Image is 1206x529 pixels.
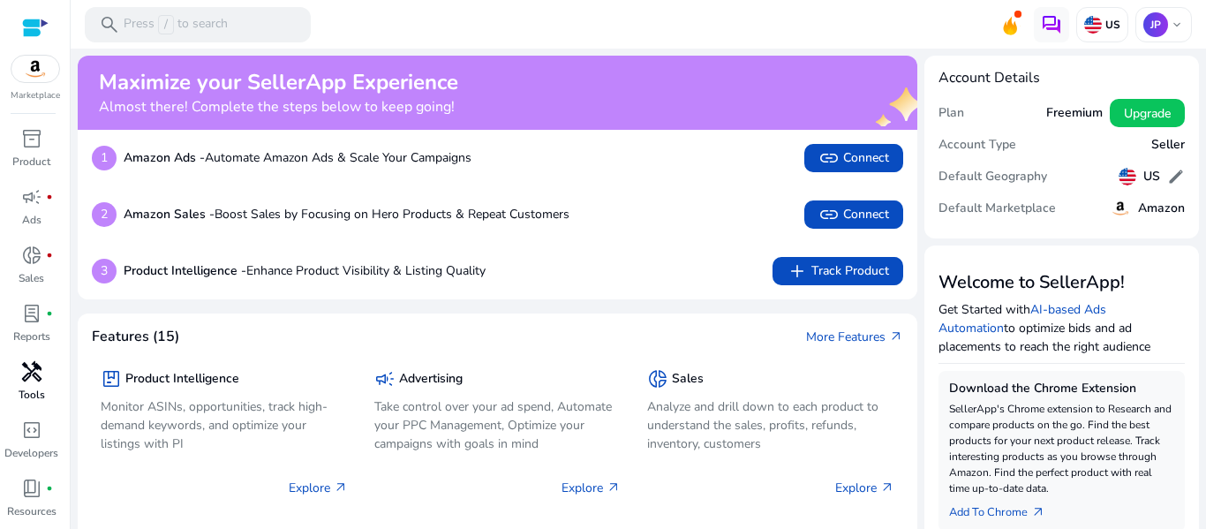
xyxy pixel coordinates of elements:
[101,368,122,389] span: package
[804,144,903,172] button: linkConnect
[124,149,205,166] b: Amazon Ads -
[374,397,622,453] p: Take control over your ad spend, Automate your PPC Management, Optimize your campaigns with goals...
[1119,168,1136,185] img: us.svg
[11,89,60,102] p: Marketplace
[949,496,1059,521] a: Add To Chrome
[1110,99,1185,127] button: Upgrade
[607,480,621,495] span: arrow_outward
[1102,18,1120,32] p: US
[773,257,903,285] button: addTrack Product
[818,204,840,225] span: link
[21,478,42,499] span: book_4
[1031,505,1045,519] span: arrow_outward
[19,270,44,286] p: Sales
[835,479,894,497] p: Explore
[938,106,964,121] h5: Plan
[92,146,117,170] p: 1
[1151,138,1185,153] h5: Seller
[92,259,117,283] p: 3
[21,303,42,324] span: lab_profile
[92,329,179,345] h4: Features (15)
[938,170,1047,185] h5: Default Geography
[11,56,59,82] img: amazon.svg
[21,128,42,149] span: inventory_2
[938,300,1186,356] p: Get Started with to optimize bids and ad placements to reach the right audience
[938,201,1056,216] h5: Default Marketplace
[46,310,53,317] span: fiber_manual_record
[804,200,903,229] button: linkConnect
[787,261,889,282] span: Track Product
[562,479,621,497] p: Explore
[289,479,348,497] p: Explore
[818,147,840,169] span: link
[1143,170,1160,185] h5: US
[101,397,348,453] p: Monitor ASINs, opportunities, track high-demand keywords, and optimize your listings with PI
[158,15,174,34] span: /
[1124,104,1171,123] span: Upgrade
[1170,18,1184,32] span: keyboard_arrow_down
[125,372,239,387] h5: Product Intelligence
[647,368,668,389] span: donut_small
[1084,16,1102,34] img: us.svg
[21,245,42,266] span: donut_small
[13,329,50,344] p: Reports
[22,212,41,228] p: Ads
[949,382,1175,397] h5: Download the Chrome Extension
[19,387,45,403] p: Tools
[124,261,486,280] p: Enhance Product Visibility & Listing Quality
[46,193,53,200] span: fiber_manual_record
[124,206,215,223] b: Amazon Sales -
[938,70,1186,87] h4: Account Details
[938,138,1016,153] h5: Account Type
[399,372,463,387] h5: Advertising
[124,15,228,34] p: Press to search
[4,445,58,461] p: Developers
[938,301,1106,336] a: AI-based Ads Automation
[1110,198,1131,219] img: amazon.svg
[806,328,903,346] a: More Featuresarrow_outward
[46,252,53,259] span: fiber_manual_record
[124,262,246,279] b: Product Intelligence -
[787,261,808,282] span: add
[21,361,42,382] span: handyman
[938,272,1186,293] h3: Welcome to SellerApp!
[12,154,50,170] p: Product
[21,419,42,441] span: code_blocks
[1046,106,1103,121] h5: Freemium
[99,70,458,95] h2: Maximize your SellerApp Experience
[880,480,894,495] span: arrow_outward
[1167,168,1185,185] span: edit
[374,368,396,389] span: campaign
[672,372,704,387] h5: Sales
[99,14,120,35] span: search
[949,401,1175,496] p: SellerApp's Chrome extension to Research and compare products on the go. Find the best products f...
[889,329,903,344] span: arrow_outward
[46,485,53,492] span: fiber_manual_record
[1138,201,1185,216] h5: Amazon
[21,186,42,208] span: campaign
[334,480,348,495] span: arrow_outward
[1143,12,1168,37] p: JP
[7,503,57,519] p: Resources
[818,204,889,225] span: Connect
[818,147,889,169] span: Connect
[124,148,471,167] p: Automate Amazon Ads & Scale Your Campaigns
[99,99,458,116] h4: Almost there! Complete the steps below to keep going!
[124,205,569,223] p: Boost Sales by Focusing on Hero Products & Repeat Customers
[92,202,117,227] p: 2
[647,397,894,453] p: Analyze and drill down to each product to understand the sales, profits, refunds, inventory, cust...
